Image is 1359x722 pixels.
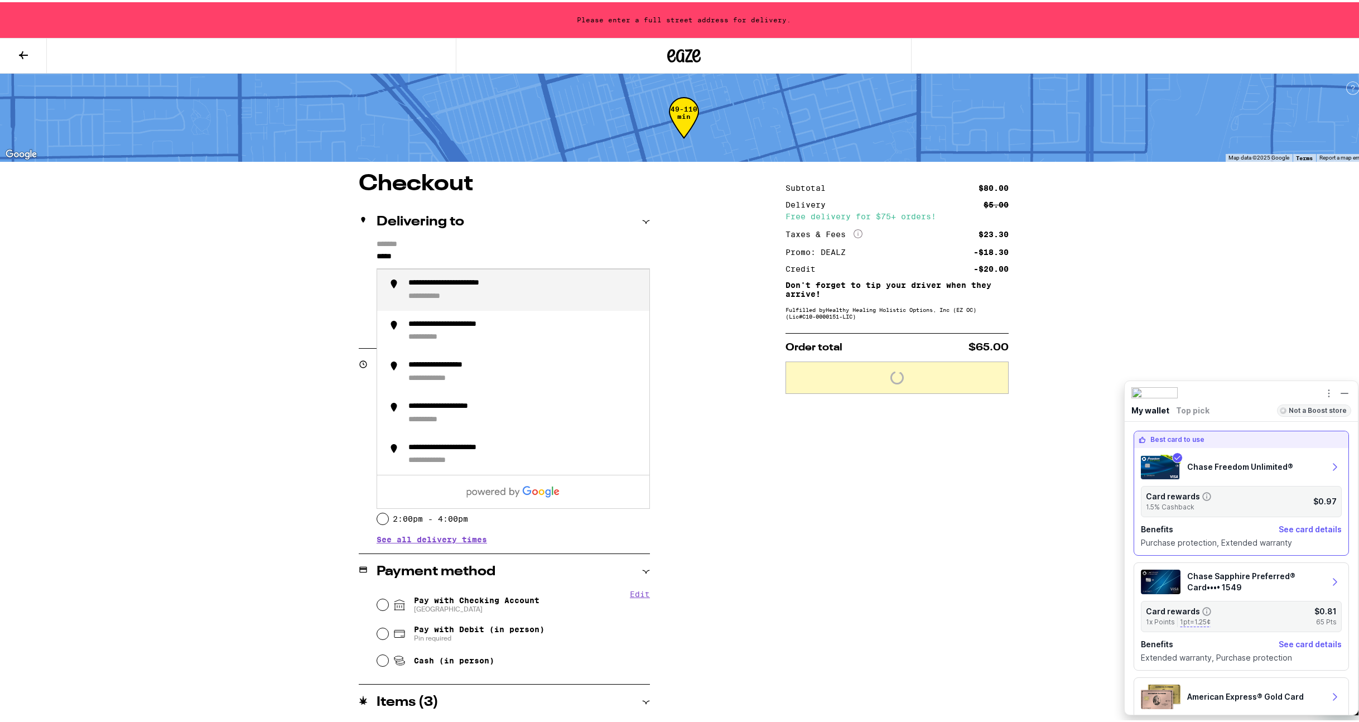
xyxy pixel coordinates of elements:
div: 49-110 min [669,103,699,145]
span: Map data ©2025 Google [1228,152,1289,158]
p: Don't forget to tip your driver when they arrive! [785,278,1009,296]
label: 2:00pm - 4:00pm [393,512,468,521]
div: Fulfilled by Healthy Healing Holistic Options, Inc (EZ OC) (Lic# C10-0000151-LIC ) [785,304,1009,317]
div: Taxes & Fees [785,227,862,237]
div: $5.00 [984,199,1009,206]
h2: Delivering to [377,213,464,227]
div: $80.00 [979,182,1009,190]
span: [GEOGRAPHIC_DATA] [414,603,539,612]
span: $65.00 [968,340,1009,350]
span: Pay with Checking Account [414,594,539,612]
button: See all delivery times [377,533,487,541]
a: Terms [1296,152,1313,159]
div: $23.30 [979,228,1009,236]
span: Pay with Debit (in person) [414,623,544,632]
div: Credit [785,263,823,271]
div: Delivery [785,199,833,206]
div: Promo: DEALZ [785,246,854,254]
div: -$18.30 [974,246,1009,254]
span: Order total [785,340,842,350]
div: Free delivery for $75+ orders! [785,210,1009,218]
img: Google [3,145,40,160]
span: Pin required [414,632,544,641]
span: Cash (in person) [414,654,494,663]
div: Subtotal [785,182,833,190]
span: Hi. Need any help? [7,8,80,17]
div: -$20.00 [974,263,1009,271]
h2: Items ( 3 ) [377,694,438,707]
a: Open this area in Google Maps (opens a new window) [3,145,40,160]
h2: Payment method [377,563,495,576]
button: Edit [630,588,650,596]
h1: Checkout [359,171,650,193]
